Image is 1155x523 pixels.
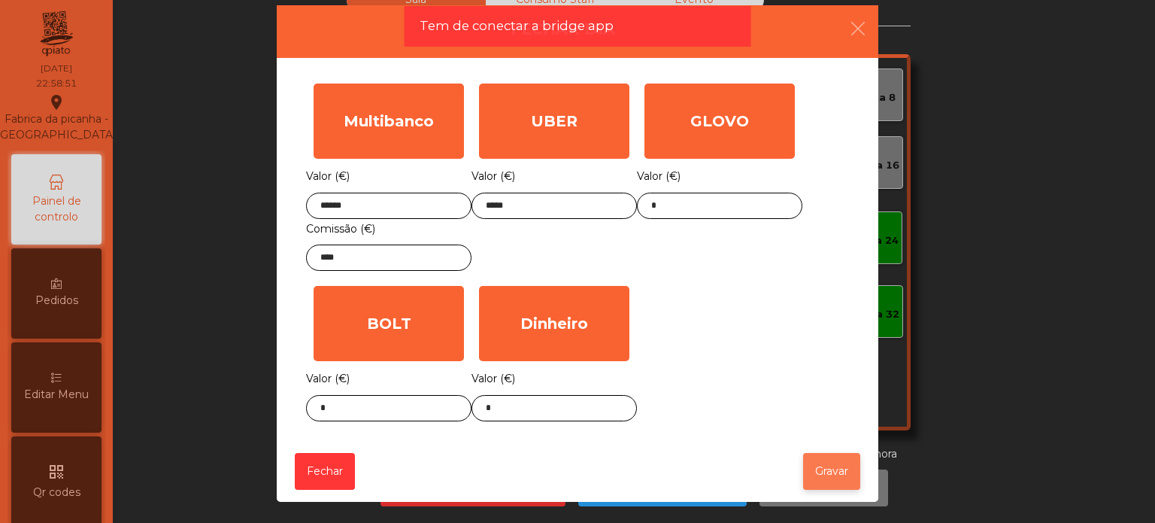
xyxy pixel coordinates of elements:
[295,453,355,490] button: Fechar
[479,84,629,159] div: UBER
[306,219,375,239] label: Comissão (€)
[306,166,350,187] label: Valor (€)
[471,369,515,389] label: Valor (€)
[420,17,614,35] span: Tem de conectar a bridge app
[314,84,464,159] div: Multibanco
[803,453,860,490] button: Gravar
[314,286,464,361] div: BOLT
[479,286,629,361] div: Dinheiro
[306,369,350,389] label: Valor (€)
[637,166,681,187] label: Valor (€)
[644,84,795,159] div: GLOVO
[471,166,515,187] label: Valor (€)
